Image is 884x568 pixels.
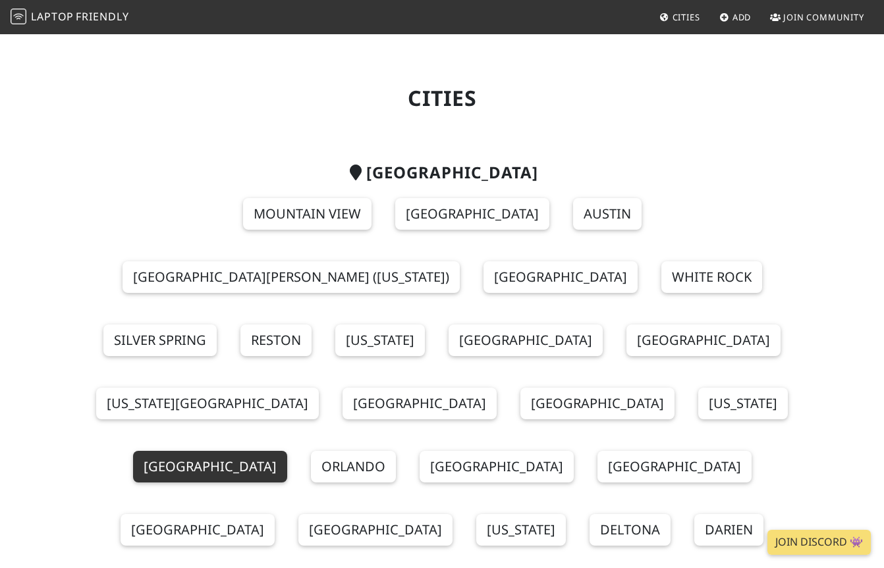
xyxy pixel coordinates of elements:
[31,9,74,24] span: Laptop
[783,11,864,23] span: Join Community
[765,5,870,29] a: Join Community
[11,9,26,24] img: LaptopFriendly
[698,388,788,419] a: [US_STATE]
[483,261,638,293] a: [GEOGRAPHIC_DATA]
[767,530,871,555] a: Join Discord 👾
[76,9,128,24] span: Friendly
[343,388,497,419] a: [GEOGRAPHIC_DATA]
[590,514,671,546] a: Deltona
[714,5,757,29] a: Add
[673,11,700,23] span: Cities
[573,198,642,230] a: Austin
[74,86,810,111] h1: Cities
[395,198,549,230] a: [GEOGRAPHIC_DATA]
[121,514,275,546] a: [GEOGRAPHIC_DATA]
[597,451,752,482] a: [GEOGRAPHIC_DATA]
[103,324,217,356] a: Silver Spring
[626,324,781,356] a: [GEOGRAPHIC_DATA]
[476,514,566,546] a: [US_STATE]
[298,514,453,546] a: [GEOGRAPHIC_DATA]
[661,261,762,293] a: White Rock
[123,261,460,293] a: [GEOGRAPHIC_DATA][PERSON_NAME] ([US_STATE])
[732,11,752,23] span: Add
[133,451,287,482] a: [GEOGRAPHIC_DATA]
[694,514,763,546] a: Darien
[243,198,372,230] a: Mountain View
[11,6,129,29] a: LaptopFriendly LaptopFriendly
[240,324,312,356] a: Reston
[420,451,574,482] a: [GEOGRAPHIC_DATA]
[74,163,810,182] h2: [GEOGRAPHIC_DATA]
[335,324,425,356] a: [US_STATE]
[520,388,675,419] a: [GEOGRAPHIC_DATA]
[311,451,396,482] a: Orlando
[654,5,705,29] a: Cities
[96,388,319,419] a: [US_STATE][GEOGRAPHIC_DATA]
[449,324,603,356] a: [GEOGRAPHIC_DATA]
